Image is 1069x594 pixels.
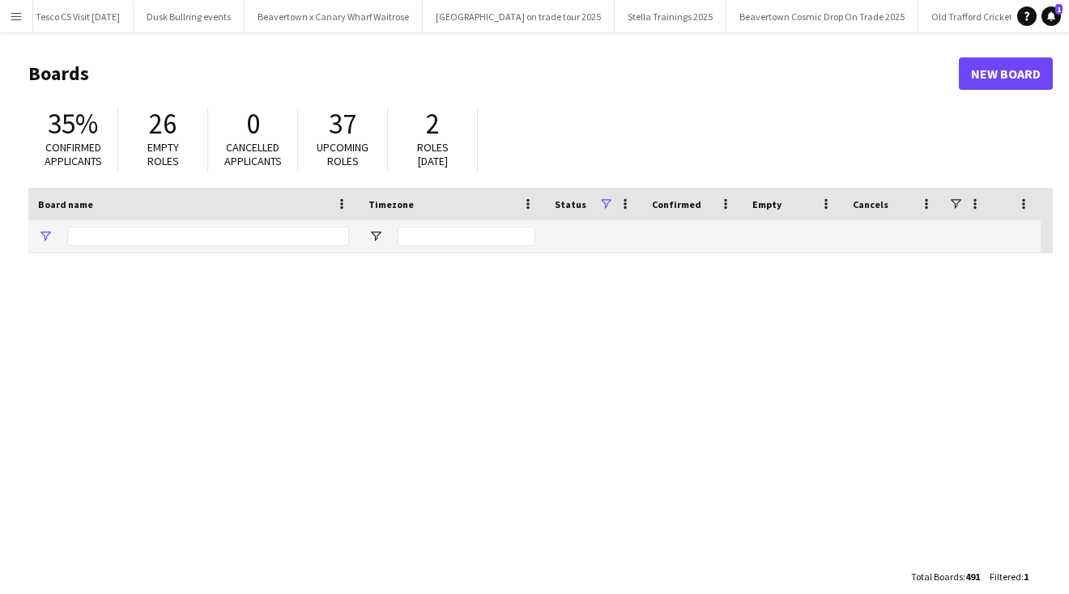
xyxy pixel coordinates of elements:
[398,227,535,246] input: Timezone Filter Input
[317,140,368,168] span: Upcoming roles
[48,106,98,142] span: 35%
[147,140,179,168] span: Empty roles
[990,561,1029,592] div: :
[1024,571,1029,583] span: 1
[965,571,980,583] span: 491
[555,198,586,210] span: Status
[423,1,615,32] button: [GEOGRAPHIC_DATA] on trade tour 2025
[752,198,782,210] span: Empty
[426,106,440,142] span: 2
[959,57,1053,90] a: New Board
[911,561,980,592] div: :
[38,229,53,244] button: Open Filter Menu
[45,140,102,168] span: Confirmed applicants
[368,229,383,244] button: Open Filter Menu
[224,140,282,168] span: Cancelled applicants
[38,198,93,210] span: Board name
[368,198,414,210] span: Timezone
[918,1,1026,32] button: Old Trafford Cricket
[67,227,349,246] input: Board name Filter Input
[1055,4,1063,15] span: 1
[246,106,260,142] span: 0
[134,1,245,32] button: Dusk Bullring events
[329,106,356,142] span: 37
[652,198,701,210] span: Confirmed
[149,106,177,142] span: 26
[1041,6,1061,26] a: 1
[990,571,1021,583] span: Filtered
[853,198,888,210] span: Cancels
[417,140,449,168] span: Roles [DATE]
[911,571,963,583] span: Total Boards
[726,1,918,32] button: Beavertown Cosmic Drop On Trade 2025
[245,1,423,32] button: Beavertown x Canary Wharf Waitrose
[23,1,134,32] button: Tesco CS Visit [DATE]
[28,62,959,86] h1: Boards
[615,1,726,32] button: Stella Trainings 2025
